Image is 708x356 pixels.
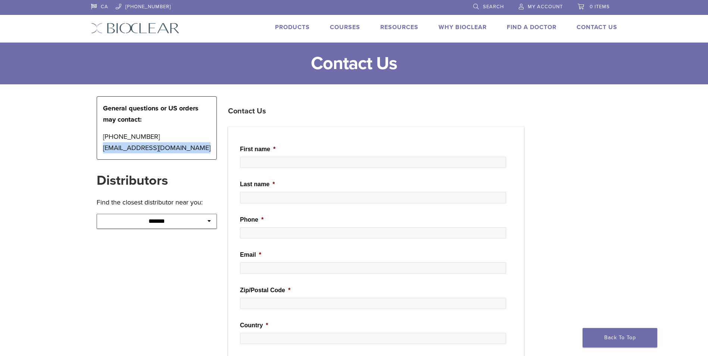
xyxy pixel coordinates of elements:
[380,24,418,31] a: Resources
[103,104,199,124] strong: General questions or US orders may contact:
[590,4,610,10] span: 0 items
[240,181,275,188] label: Last name
[240,322,268,330] label: Country
[103,131,211,153] p: [PHONE_NUMBER] [EMAIL_ADDRESS][DOMAIN_NAME]
[275,24,310,31] a: Products
[91,23,180,34] img: Bioclear
[240,146,275,153] label: First name
[97,197,217,208] p: Find the closest distributor near you:
[577,24,617,31] a: Contact Us
[97,172,217,190] h2: Distributors
[583,328,657,347] a: Back To Top
[240,251,261,259] label: Email
[240,216,263,224] label: Phone
[507,24,556,31] a: Find A Doctor
[240,287,290,294] label: Zip/Postal Code
[228,102,524,120] h3: Contact Us
[483,4,504,10] span: Search
[439,24,487,31] a: Why Bioclear
[330,24,360,31] a: Courses
[528,4,563,10] span: My Account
